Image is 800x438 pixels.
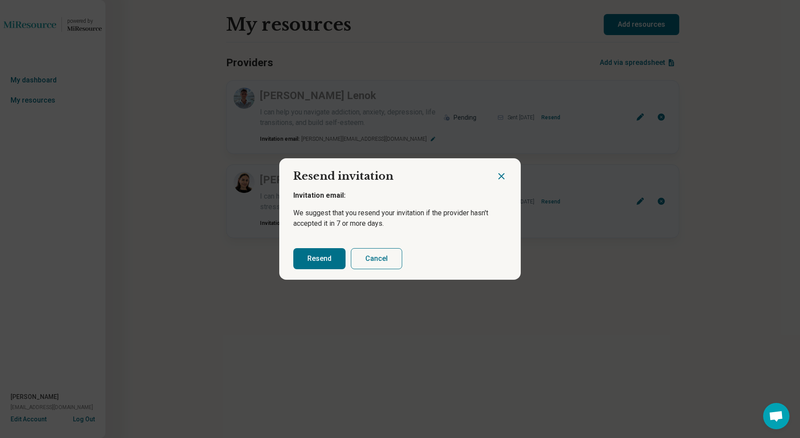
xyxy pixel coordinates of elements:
button: Cancel [351,248,402,269]
p: We suggest that you resend your invitation if the provider hasn't accepted it in 7 or more days. [293,208,507,229]
span: Invitation email: [293,191,346,199]
h2: Resend invitation [279,158,496,187]
button: Resend [293,248,346,269]
button: Close dialog [496,171,507,182]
